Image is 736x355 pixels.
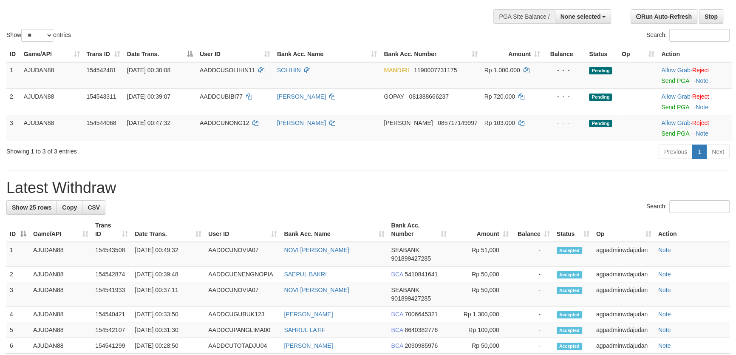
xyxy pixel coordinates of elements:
[205,218,280,242] th: User ID: activate to sort column ascending
[205,267,280,282] td: AADDCUENENGNOPIA
[200,93,243,100] span: AADDCUBIBI77
[692,67,709,74] a: Reject
[391,342,403,349] span: BCA
[512,307,553,322] td: -
[284,287,349,293] a: NOVI [PERSON_NAME]
[450,307,512,322] td: Rp 1,300,000
[593,267,655,282] td: agpadminwdajudan
[6,200,57,215] a: Show 25 rows
[131,267,205,282] td: [DATE] 00:39:48
[62,204,77,211] span: Copy
[618,46,658,62] th: Op: activate to sort column ascending
[274,46,381,62] th: Bank Acc. Name: activate to sort column ascending
[405,311,438,318] span: Copy 7006645321 to clipboard
[6,46,20,62] th: ID
[512,218,553,242] th: Balance: activate to sort column ascending
[547,66,582,74] div: - - -
[589,120,612,127] span: Pending
[481,46,544,62] th: Amount: activate to sort column ascending
[658,46,732,62] th: Action
[127,119,170,126] span: [DATE] 00:47:32
[593,322,655,338] td: agpadminwdajudan
[696,104,708,111] a: Note
[589,94,612,101] span: Pending
[30,338,92,354] td: AJUDAN88
[646,29,730,42] label: Search:
[661,93,690,100] a: Allow Grab
[555,9,611,24] button: None selected
[450,282,512,307] td: Rp 50,000
[88,204,100,211] span: CSV
[646,200,730,213] label: Search:
[484,67,520,74] span: Rp 1.000.000
[277,119,326,126] a: [PERSON_NAME]
[391,295,430,302] span: Copy 901899427285 to clipboard
[450,338,512,354] td: Rp 50,000
[388,218,450,242] th: Bank Acc. Number: activate to sort column ascending
[631,9,697,24] a: Run Auto-Refresh
[384,67,409,74] span: MANDIRI
[658,342,671,349] a: Note
[6,267,30,282] td: 2
[593,218,655,242] th: Op: activate to sort column ascending
[405,271,438,278] span: Copy 5410841641 to clipboard
[547,92,582,101] div: - - -
[661,67,690,74] a: Allow Grab
[20,88,83,115] td: AJUDAN88
[658,287,671,293] a: Note
[86,67,116,74] span: 154542481
[484,119,515,126] span: Rp 103.000
[131,322,205,338] td: [DATE] 00:31:30
[205,322,280,338] td: AADDCUPANGLIMA00
[205,282,280,307] td: AADDCUNOVIA07
[669,29,730,42] input: Search:
[92,338,131,354] td: 154541299
[30,322,92,338] td: AJUDAN88
[131,307,205,322] td: [DATE] 00:33:50
[92,307,131,322] td: 154540421
[512,242,553,267] td: -
[86,93,116,100] span: 154543311
[6,218,30,242] th: ID: activate to sort column descending
[30,282,92,307] td: AJUDAN88
[593,338,655,354] td: agpadminwdajudan
[284,311,333,318] a: [PERSON_NAME]
[655,218,730,242] th: Action
[593,307,655,322] td: agpadminwdajudan
[699,9,723,24] a: Stop
[6,144,300,156] div: Showing 1 to 3 of 3 entries
[658,327,671,333] a: Note
[205,307,280,322] td: AADDCUGUBUK123
[92,322,131,338] td: 154542107
[414,67,457,74] span: Copy 1190007731175 to clipboard
[557,247,582,254] span: Accepted
[696,130,708,137] a: Note
[284,327,325,333] a: SAHRUL LATIF
[82,200,105,215] a: CSV
[127,93,170,100] span: [DATE] 00:39:07
[692,145,707,159] a: 1
[593,242,655,267] td: agpadminwdajudan
[661,93,692,100] span: ·
[6,179,730,196] h1: Latest Withdraw
[661,119,692,126] span: ·
[409,93,449,100] span: Copy 081388666237 to clipboard
[127,67,170,74] span: [DATE] 00:30:08
[560,13,601,20] span: None selected
[512,267,553,282] td: -
[284,342,333,349] a: [PERSON_NAME]
[706,145,730,159] a: Next
[661,77,689,84] a: Send PGA
[6,322,30,338] td: 5
[384,93,404,100] span: GOPAY
[658,88,732,115] td: ·
[200,119,249,126] span: AADDCUNONG12
[391,271,403,278] span: BCA
[196,46,274,62] th: User ID: activate to sort column ascending
[20,46,83,62] th: Game/API: activate to sort column ascending
[658,62,732,89] td: ·
[658,271,671,278] a: Note
[512,322,553,338] td: -
[284,271,327,278] a: SAEPUL BAKRI
[438,119,477,126] span: Copy 085717149997 to clipboard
